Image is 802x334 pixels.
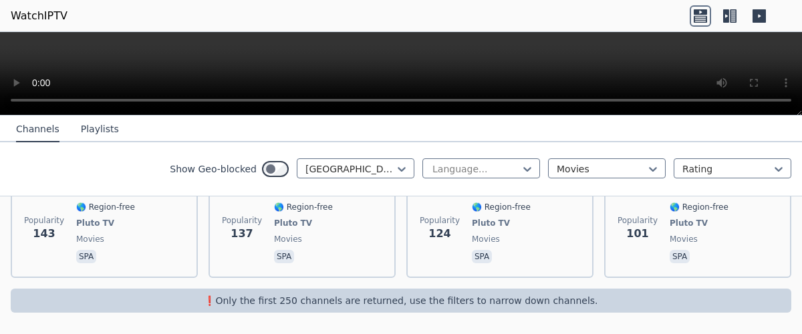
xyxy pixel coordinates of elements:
[170,162,257,176] label: Show Geo-blocked
[222,215,262,226] span: Popularity
[76,234,104,244] span: movies
[618,215,658,226] span: Popularity
[472,202,531,212] span: 🌎 Region-free
[274,250,294,263] p: spa
[428,226,450,242] span: 124
[16,117,59,142] button: Channels
[76,250,96,263] p: spa
[11,8,68,24] a: WatchIPTV
[670,218,708,228] span: Pluto TV
[274,218,312,228] span: Pluto TV
[81,117,119,142] button: Playlists
[626,226,648,242] span: 101
[670,250,690,263] p: spa
[274,234,302,244] span: movies
[670,202,728,212] span: 🌎 Region-free
[420,215,460,226] span: Popularity
[472,234,500,244] span: movies
[24,215,64,226] span: Popularity
[472,250,492,263] p: spa
[274,202,333,212] span: 🌎 Region-free
[33,226,55,242] span: 143
[472,218,510,228] span: Pluto TV
[231,226,253,242] span: 137
[76,218,114,228] span: Pluto TV
[670,234,698,244] span: movies
[16,294,786,307] p: ❗️Only the first 250 channels are returned, use the filters to narrow down channels.
[76,202,135,212] span: 🌎 Region-free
